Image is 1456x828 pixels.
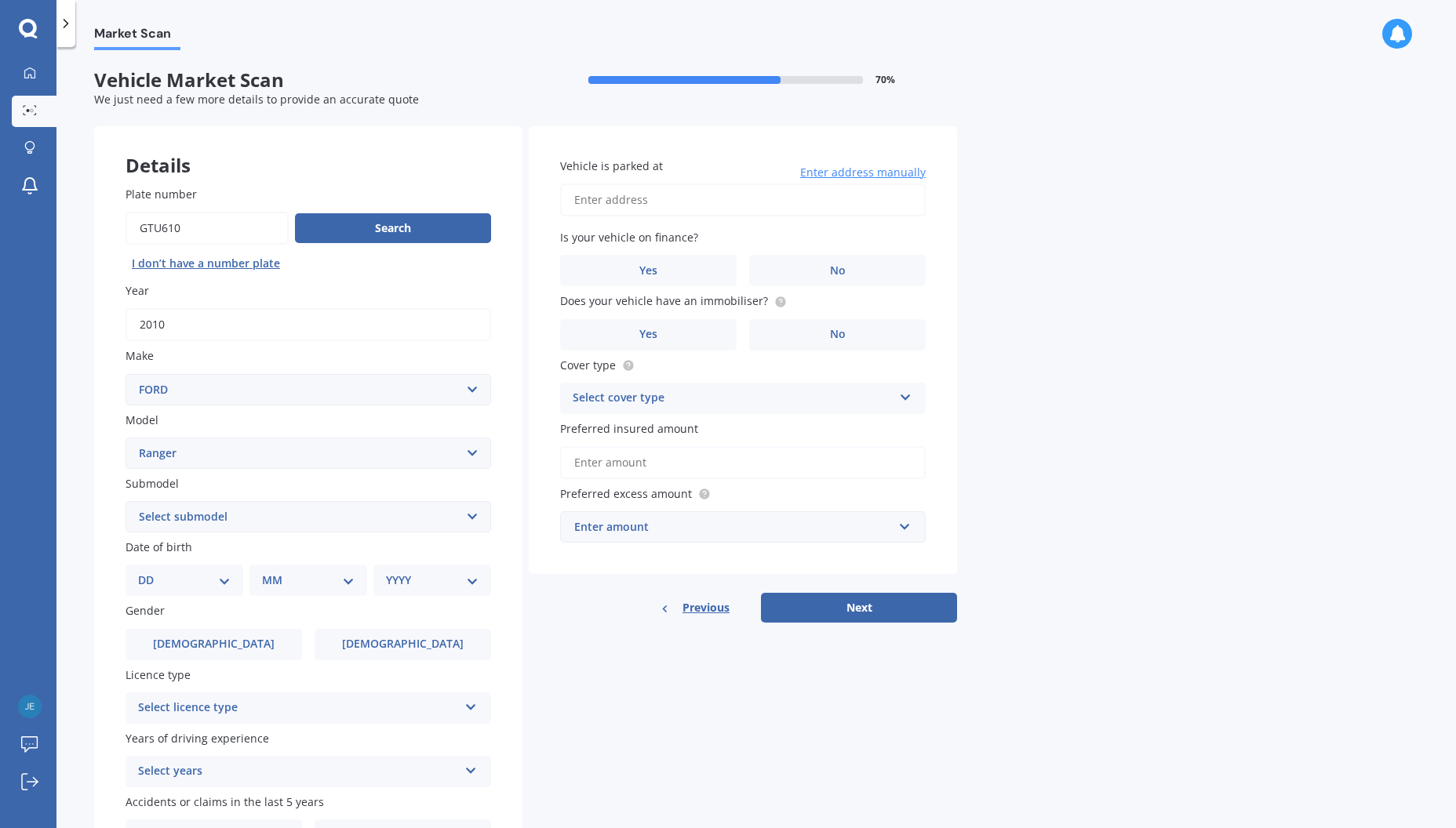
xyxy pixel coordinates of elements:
span: No [830,328,846,341]
span: Previous [682,596,730,619]
span: Yes [639,264,657,278]
span: Preferred excess amount [560,486,692,501]
span: Vehicle Market Scan [94,69,526,92]
span: Date of birth [126,539,192,554]
span: Make [126,349,154,364]
input: Enter address [560,183,926,216]
div: Enter amount [574,518,893,536]
span: Gender [126,604,165,619]
span: Licence type [126,667,191,682]
span: Does your vehicle have an immobiliser? [560,294,768,309]
input: Enter amount [560,446,926,479]
input: Enter plate number [126,212,289,245]
span: Preferred insured amount [560,421,698,436]
span: No [830,264,846,278]
span: Year [126,283,149,298]
button: Search [295,213,491,243]
span: Plate number [126,187,197,202]
span: Model [126,412,158,427]
div: Details [94,126,522,173]
button: Next [761,593,957,623]
span: 70 % [875,74,895,85]
button: I don’t have a number plate [126,251,286,276]
span: [DEMOGRAPHIC_DATA] [153,637,275,651]
span: Accidents or claims in the last 5 years [126,794,324,809]
input: YYYY [126,308,491,341]
span: Enter address manually [800,165,926,180]
span: Yes [639,328,657,341]
span: Years of driving experience [126,731,269,746]
div: Select licence type [138,699,458,717]
span: Submodel [126,476,179,491]
span: Market Scan [94,26,180,47]
span: Is your vehicle on finance? [560,230,698,245]
span: Vehicle is parked at [560,158,663,173]
span: Cover type [560,358,616,372]
div: Select cover type [573,389,893,408]
span: We just need a few more details to provide an accurate quote [94,92,419,107]
img: 1f71ff5eb49d82b5cbf46cfe2662486a [18,695,42,718]
span: [DEMOGRAPHIC_DATA] [342,637,464,651]
div: Select years [138,762,458,781]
